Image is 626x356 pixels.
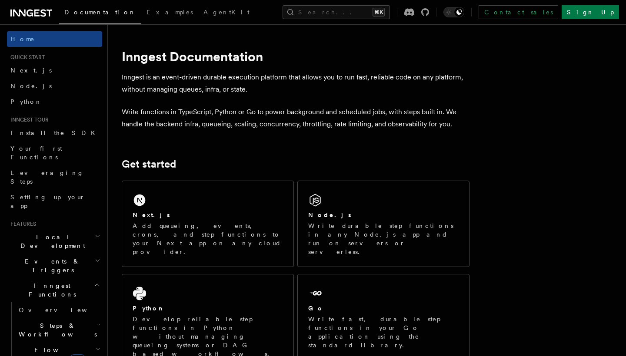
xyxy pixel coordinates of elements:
h2: Node.js [308,211,351,219]
a: Setting up your app [7,189,102,214]
p: Write functions in TypeScript, Python or Go to power background and scheduled jobs, with steps bu... [122,106,469,130]
a: Overview [15,302,102,318]
span: Local Development [7,233,95,250]
span: Next.js [10,67,52,74]
span: Inngest Functions [7,281,94,299]
p: Write durable step functions in any Node.js app and run on servers or serverless. [308,221,459,256]
h2: Next.js [133,211,170,219]
a: Node.jsWrite durable step functions in any Node.js app and run on servers or serverless. [297,181,469,267]
button: Search...⌘K [283,5,390,19]
h1: Inngest Documentation [122,49,469,64]
h2: Go [308,304,324,313]
h2: Python [133,304,165,313]
span: Node.js [10,82,52,89]
a: Your first Functions [7,141,102,165]
kbd: ⌘K [373,8,385,16]
span: Documentation [64,9,136,16]
span: Events & Triggers [7,257,95,274]
span: Setting up your app [10,194,85,209]
a: Leveraging Steps [7,165,102,189]
a: Examples [141,3,198,23]
p: Write fast, durable step functions in your Go application using the standard library. [308,315,459,349]
button: Inngest Functions [7,278,102,302]
span: Examples [147,9,193,16]
span: Install the SDK [10,129,100,136]
span: Steps & Workflows [15,321,97,339]
a: Next.jsAdd queueing, events, crons, and step functions to your Next app on any cloud provider. [122,181,294,267]
a: Python [7,94,102,109]
a: Home [7,31,102,47]
span: Features [7,221,36,227]
button: Events & Triggers [7,254,102,278]
span: Overview [19,307,108,313]
span: Python [10,98,42,105]
button: Steps & Workflows [15,318,102,342]
span: Leveraging Steps [10,169,84,185]
a: Install the SDK [7,125,102,141]
p: Add queueing, events, crons, and step functions to your Next app on any cloud provider. [133,221,283,256]
span: Inngest tour [7,116,49,123]
span: Home [10,35,35,43]
a: Next.js [7,63,102,78]
span: Quick start [7,54,45,61]
span: Your first Functions [10,145,62,161]
button: Local Development [7,229,102,254]
a: Contact sales [479,5,558,19]
span: AgentKit [203,9,250,16]
a: Get started [122,158,176,170]
a: Sign Up [562,5,619,19]
a: Node.js [7,78,102,94]
p: Inngest is an event-driven durable execution platform that allows you to run fast, reliable code ... [122,71,469,96]
a: Documentation [59,3,141,24]
button: Toggle dark mode [443,7,464,17]
a: AgentKit [198,3,255,23]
